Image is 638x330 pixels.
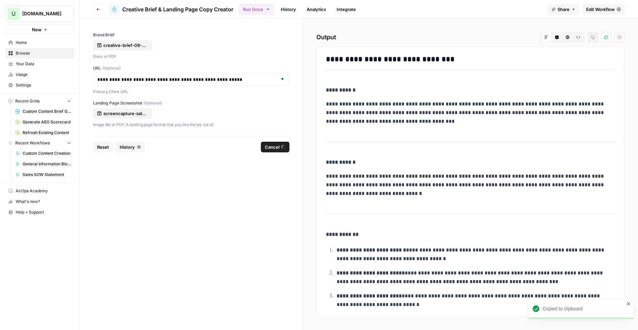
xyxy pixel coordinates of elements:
[120,144,135,150] span: History
[5,138,74,148] button: Recent Workflows
[239,4,274,15] button: Run Once
[12,117,74,127] a: Generate AEO Scorecard
[5,186,74,196] a: AirOps Academy
[16,61,71,67] span: Your Data
[333,4,360,15] a: Integrate
[6,197,74,207] div: What's new?
[103,110,146,117] p: screencapture-salesforce-form-demo-sales-sales-enablement-2025-08-22-15_42_27.png
[16,50,71,56] span: Browse
[116,142,145,152] button: History
[543,305,624,312] div: Copied to clipboard
[22,10,62,17] span: [DOMAIN_NAME]
[548,4,580,15] button: Share
[93,142,113,152] button: Reset
[15,98,40,104] span: Recent Grids
[16,82,71,88] span: Settings
[626,301,631,306] button: close
[97,144,109,150] span: Reset
[93,40,152,51] button: creative-brief-08-22-2025.docx
[93,65,289,71] label: URL
[23,172,71,178] span: Sales SOW Statement
[93,108,152,119] button: screencapture-salesforce-form-demo-sales-sales-enablement-2025-08-22-15_42_27.png
[93,121,289,128] p: Image file or PDF. A landing page format that you like the lay out of.
[261,142,289,152] button: Cancel
[5,96,74,106] button: Recent Grids
[23,119,71,125] span: Generate AEO Scorecard
[102,65,121,71] span: (Optional)
[12,169,74,180] a: Sales SOW Statement
[23,150,71,156] span: Custom Content Creation
[23,130,71,136] span: Refresh Existing Content
[5,5,74,22] button: Workspace: Upgrow.io
[316,32,625,43] h2: Output
[93,88,289,95] p: Primary Client URL
[5,69,74,80] a: Usage
[144,100,162,106] span: (Optional)
[93,53,289,60] p: Docx or PDF
[103,42,146,49] p: creative-brief-08-22-2025.docx
[23,108,71,114] span: Custom Content Brief Grid
[582,4,625,15] a: Edit Workflow
[12,106,74,117] a: Custom Content Brief Grid
[558,6,570,13] span: Share
[23,161,71,167] span: General Information Blog Writer
[12,159,74,169] a: General Information Blog Writer
[16,209,71,215] span: Help + Support
[303,4,330,15] a: Analytics
[5,80,74,90] a: Settings
[109,4,233,15] a: Creative Brief & Landing Page Copy Creator
[5,37,74,48] a: Home
[93,32,289,38] label: Brand Brief
[586,6,615,13] span: Edit Workflow
[12,10,16,18] span: U
[5,25,74,35] button: New
[16,40,71,46] span: Home
[16,188,71,194] span: AirOps Academy
[16,72,71,78] span: Usage
[277,4,300,15] a: History
[122,5,233,13] span: Creative Brief & Landing Page Copy Creator
[5,196,74,207] button: What's new?
[265,144,279,150] span: Cancel
[5,59,74,69] a: Your Data
[12,127,74,138] a: Refresh Existing Content
[93,100,289,106] label: Landing Page Screenshot
[97,76,285,83] div: To enrich screen reader interactions, please activate Accessibility in Grammarly extension settings
[5,48,74,59] a: Browse
[32,26,42,33] span: New
[5,207,74,218] button: Help + Support
[12,148,74,159] a: Custom Content Creation
[15,140,50,146] span: Recent Workflows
